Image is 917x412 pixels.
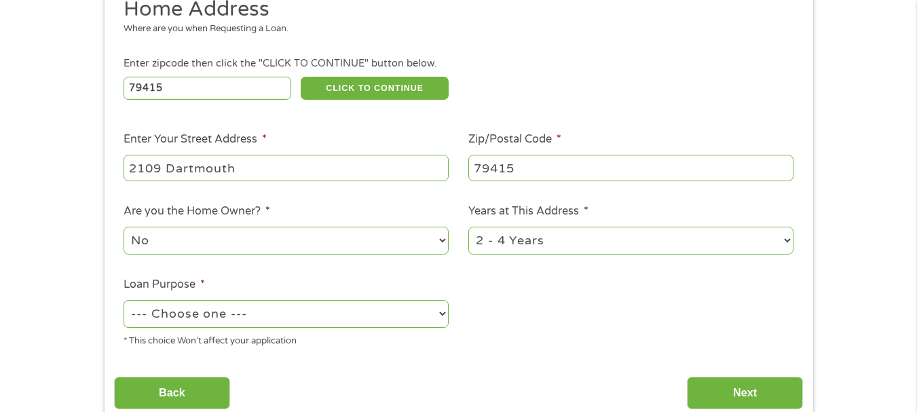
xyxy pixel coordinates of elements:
[124,132,267,147] label: Enter Your Street Address
[114,377,230,410] input: Back
[124,77,291,100] input: Enter Zipcode (e.g 01510)
[124,155,449,181] input: 1 Main Street
[687,377,803,410] input: Next
[124,204,270,219] label: Are you the Home Owner?
[468,132,561,147] label: Zip/Postal Code
[124,22,783,36] div: Where are you when Requesting a Loan.
[124,330,449,348] div: * This choice Won’t affect your application
[301,77,449,100] button: CLICK TO CONTINUE
[124,278,205,292] label: Loan Purpose
[468,204,588,219] label: Years at This Address
[124,56,793,71] div: Enter zipcode then click the "CLICK TO CONTINUE" button below.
